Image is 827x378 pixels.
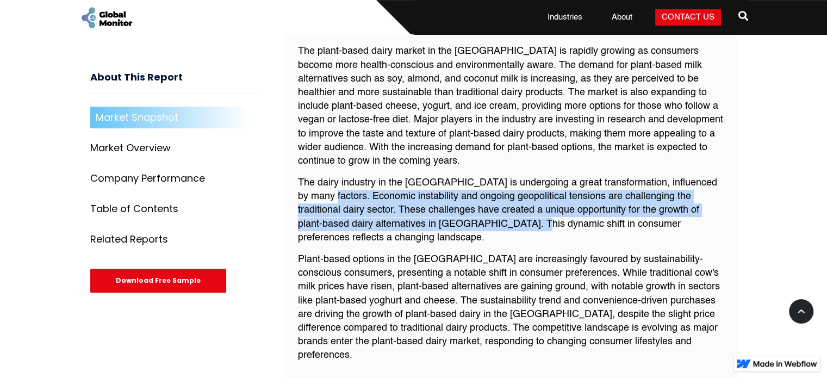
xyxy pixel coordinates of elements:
[90,138,258,159] a: Market Overview
[96,113,178,123] div: Market Snapshot
[90,204,178,215] div: Table of Contents
[298,176,724,245] p: The dairy industry in the [GEOGRAPHIC_DATA] is undergoing a great transformation, influenced by m...
[90,107,258,129] a: Market Snapshot
[541,12,589,23] a: Industries
[738,8,748,23] span: 
[90,173,205,184] div: Company Performance
[655,9,721,26] a: Contact Us
[738,7,748,28] a: 
[298,253,724,363] p: Plant-based options in the [GEOGRAPHIC_DATA] are increasingly favoured by sustainability-consciou...
[90,72,258,94] h3: About This Report
[90,199,258,220] a: Table of Contents
[753,361,817,367] img: Made in Webflow
[298,45,724,168] p: The plant-based dairy market in the [GEOGRAPHIC_DATA] is rapidly growing as consumers become more...
[90,168,258,190] a: Company Performance
[90,143,171,154] div: Market Overview
[90,229,258,251] a: Related Reports
[605,12,639,23] a: About
[90,269,226,293] div: Download Free Sample
[90,234,168,245] div: Related Reports
[79,5,134,30] a: home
